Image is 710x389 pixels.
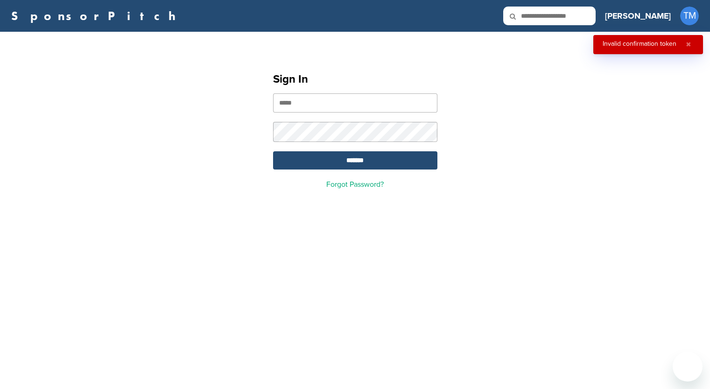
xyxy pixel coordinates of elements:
a: [PERSON_NAME] [605,6,671,26]
a: SponsorPitch [11,10,182,22]
h3: [PERSON_NAME] [605,9,671,22]
button: Close [683,41,694,49]
span: TM [680,7,699,25]
iframe: Button to launch messaging window [673,352,703,382]
div: Invalid confirmation token [603,41,676,47]
a: Forgot Password? [326,180,384,189]
h1: Sign In [273,71,437,88]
